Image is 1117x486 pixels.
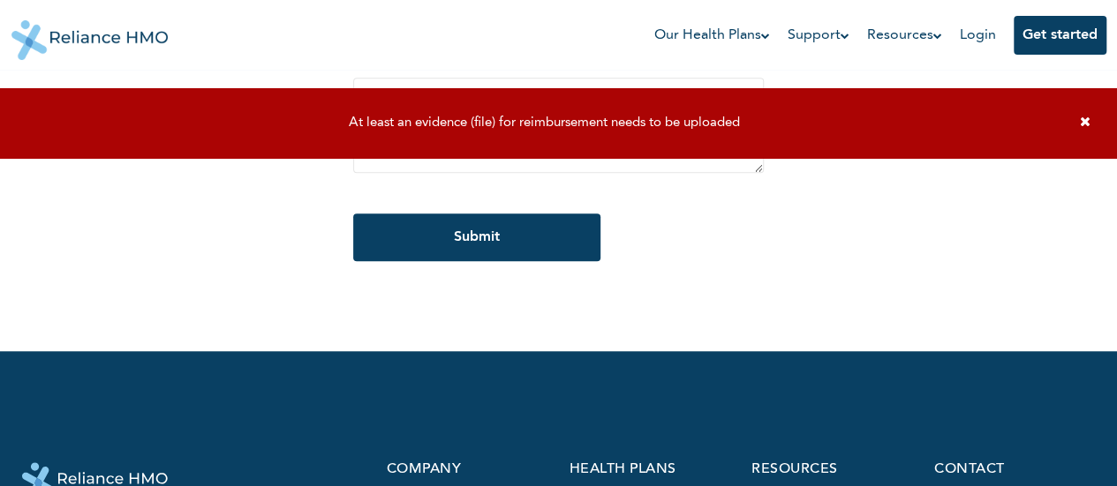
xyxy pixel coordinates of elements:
p: company [387,462,548,477]
a: Support [788,25,849,46]
a: Resources [867,25,942,46]
div: At least an evidence (file) for reimbursement needs to be uploaded [18,116,1071,131]
a: Login [960,28,996,42]
button: Get started [1014,16,1106,55]
p: health plans [569,462,730,477]
p: resources [751,462,913,477]
a: Our Health Plans [654,25,770,46]
input: Submit [353,213,600,261]
img: Reliance HMO's Logo [11,7,169,60]
p: contact [934,462,1096,477]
